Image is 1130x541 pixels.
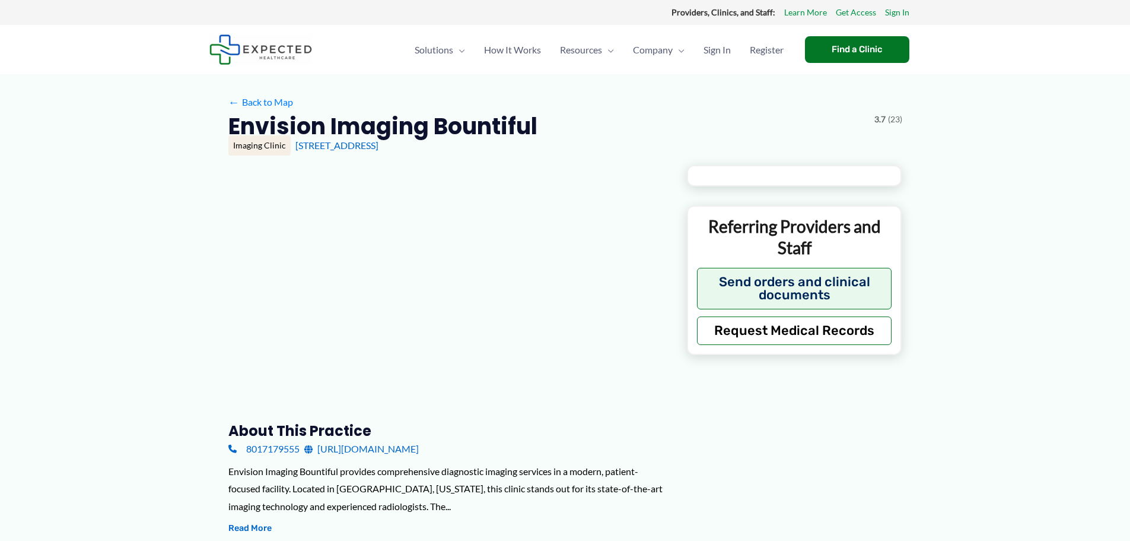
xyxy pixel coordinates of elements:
span: Menu Toggle [602,29,614,71]
a: Get Access [836,5,876,20]
p: Referring Providers and Staff [697,216,892,259]
span: How It Works [484,29,541,71]
a: Sign In [885,5,909,20]
span: Menu Toggle [453,29,465,71]
span: 3.7 [874,112,886,127]
span: Company [633,29,673,71]
strong: Providers, Clinics, and Staff: [671,7,775,17]
a: [STREET_ADDRESS] [295,140,378,151]
a: Find a Clinic [805,36,909,63]
span: ← [228,96,240,107]
span: (23) [888,112,902,127]
span: Sign In [704,29,731,71]
a: ResourcesMenu Toggle [550,29,623,71]
div: Imaging Clinic [228,135,291,156]
span: Solutions [415,29,453,71]
a: Sign In [694,29,740,71]
nav: Primary Site Navigation [405,29,793,71]
button: Request Medical Records [697,317,892,345]
span: Menu Toggle [673,29,685,71]
a: Register [740,29,793,71]
a: [URL][DOMAIN_NAME] [304,440,419,458]
a: SolutionsMenu Toggle [405,29,475,71]
button: Send orders and clinical documents [697,268,892,309]
a: ←Back to Map [228,93,293,111]
span: Resources [560,29,602,71]
button: Read More [228,521,272,536]
a: 8017179555 [228,440,300,458]
a: How It Works [475,29,550,71]
div: Envision Imaging Bountiful provides comprehensive diagnostic imaging services in a modern, patien... [228,463,668,515]
a: Learn More [784,5,827,20]
img: Expected Healthcare Logo - side, dark font, small [209,34,312,65]
h3: About this practice [228,422,668,440]
h2: Envision Imaging Bountiful [228,112,537,141]
a: CompanyMenu Toggle [623,29,694,71]
span: Register [750,29,784,71]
